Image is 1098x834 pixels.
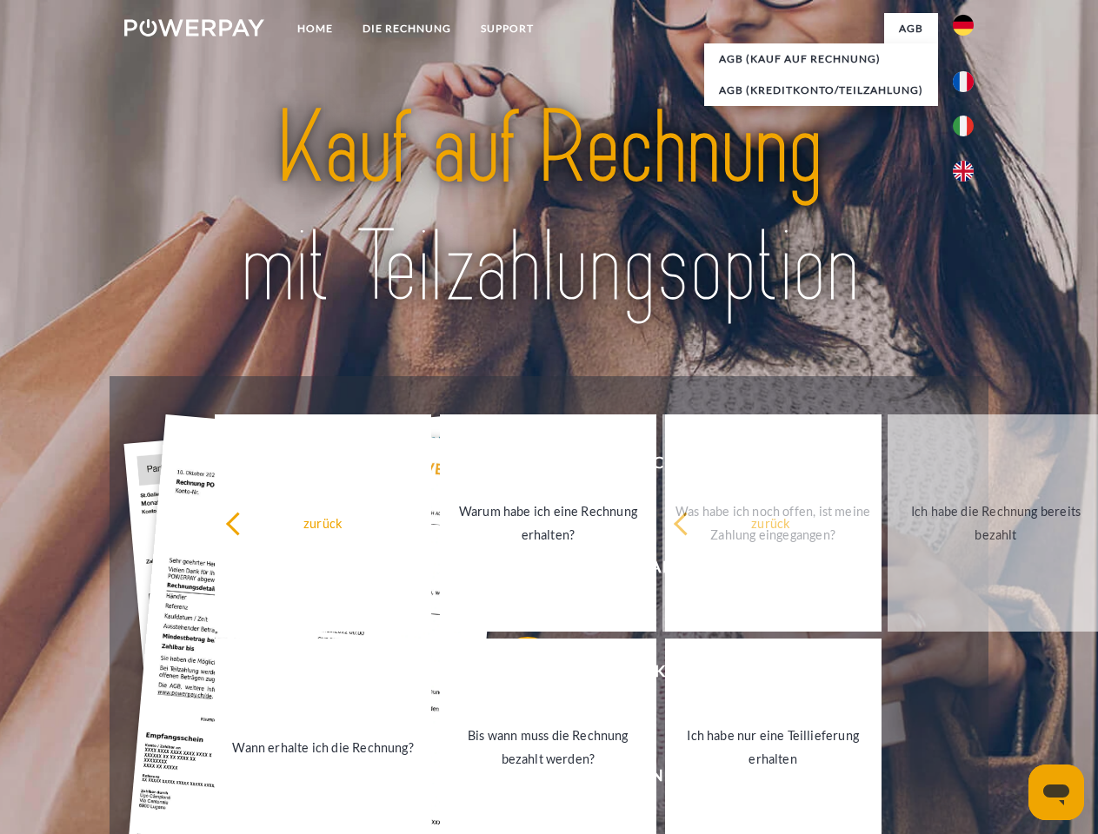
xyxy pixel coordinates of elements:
[225,511,421,534] div: zurück
[225,735,421,758] div: Wann erhalte ich die Rechnung?
[466,13,549,44] a: SUPPORT
[898,500,1094,546] div: Ich habe die Rechnung bereits bezahlt
[884,13,938,44] a: agb
[1028,764,1084,820] iframe: Schaltfläche zum Öffnen des Messaging-Fensters
[953,116,974,136] img: it
[953,161,974,182] img: en
[166,83,932,333] img: title-powerpay_de.svg
[953,71,974,92] img: fr
[704,75,938,106] a: AGB (Kreditkonto/Teilzahlung)
[124,19,264,36] img: logo-powerpay-white.svg
[450,500,646,546] div: Warum habe ich eine Rechnung erhalten?
[673,511,868,534] div: zurück
[348,13,466,44] a: DIE RECHNUNG
[704,43,938,75] a: AGB (Kauf auf Rechnung)
[675,724,871,771] div: Ich habe nur eine Teillieferung erhalten
[953,15,974,36] img: de
[283,13,348,44] a: Home
[450,724,646,771] div: Bis wann muss die Rechnung bezahlt werden?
